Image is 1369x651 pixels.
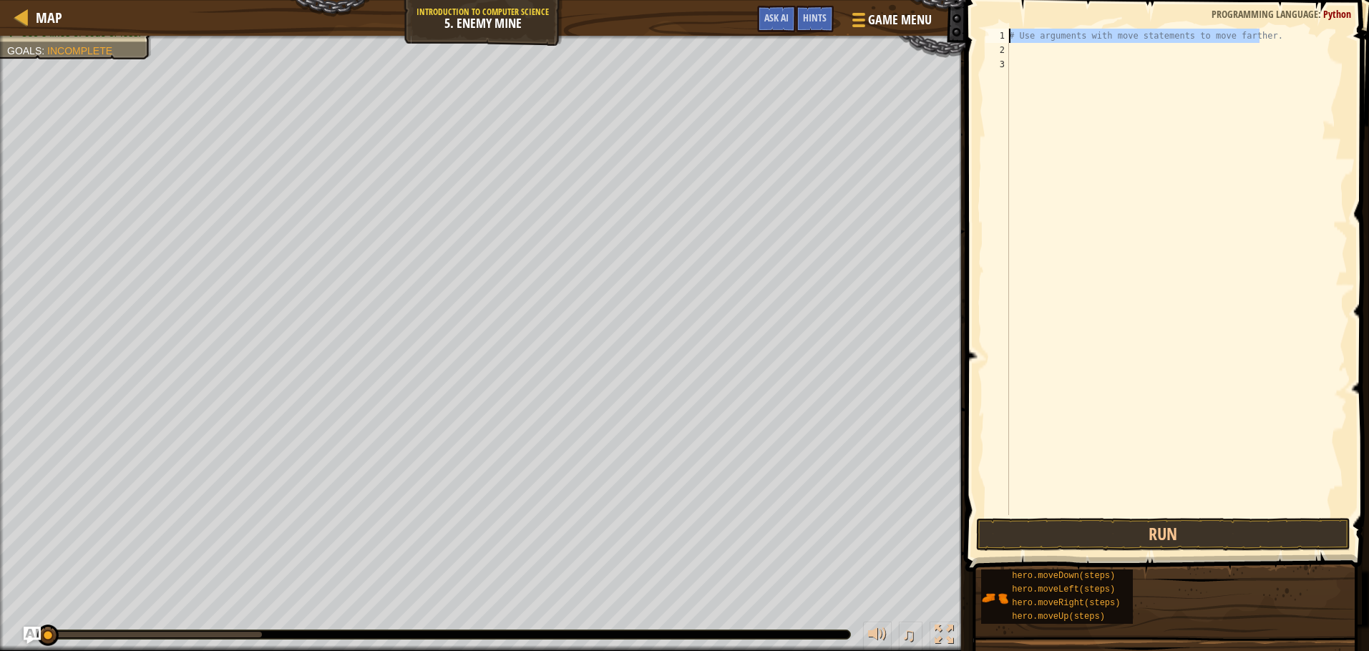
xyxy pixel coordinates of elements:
[757,6,796,32] button: Ask AI
[803,11,827,24] span: Hints
[29,8,62,27] a: Map
[1012,571,1115,581] span: hero.moveDown(steps)
[863,622,892,651] button: Adjust volume
[1318,7,1323,21] span: :
[1323,7,1351,21] span: Python
[930,622,958,651] button: Toggle fullscreen
[7,45,42,57] span: Goals
[1012,612,1105,622] span: hero.moveUp(steps)
[1212,7,1318,21] span: Programming language
[1012,598,1120,608] span: hero.moveRight(steps)
[985,29,1009,43] div: 1
[899,622,923,651] button: ♫
[985,57,1009,72] div: 3
[24,627,41,644] button: Ask AI
[1012,584,1115,594] span: hero.moveLeft(steps)
[902,624,916,645] span: ♫
[36,8,62,27] span: Map
[841,6,940,39] button: Game Menu
[42,45,47,57] span: :
[764,11,789,24] span: Ask AI
[981,584,1008,612] img: portrait.png
[976,518,1351,551] button: Run
[985,43,1009,57] div: 2
[47,45,112,57] span: Incomplete
[868,11,932,29] span: Game Menu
